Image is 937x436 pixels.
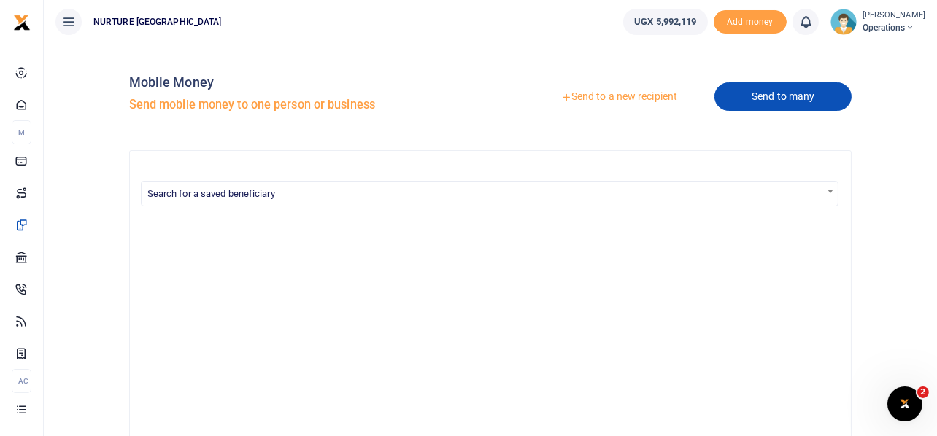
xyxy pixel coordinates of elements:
[141,181,839,206] span: Search for a saved beneficiary
[917,386,929,398] span: 2
[129,74,485,90] h4: Mobile Money
[830,9,857,35] img: profile-user
[617,9,713,35] li: Wallet ballance
[13,16,31,27] a: logo-small logo-large logo-large
[863,9,925,22] small: [PERSON_NAME]
[623,9,707,35] a: UGX 5,992,119
[714,10,787,34] li: Toup your wallet
[13,14,31,31] img: logo-small
[634,15,696,29] span: UGX 5,992,119
[12,120,31,144] li: M
[142,182,838,204] span: Search for a saved beneficiary
[147,188,275,199] span: Search for a saved beneficiary
[129,98,485,112] h5: Send mobile money to one person or business
[714,15,787,26] a: Add money
[524,84,714,110] a: Send to a new recipient
[714,10,787,34] span: Add money
[88,15,228,28] span: NURTURE [GEOGRAPHIC_DATA]
[887,386,922,421] iframe: Intercom live chat
[12,369,31,393] li: Ac
[863,21,925,34] span: Operations
[830,9,925,35] a: profile-user [PERSON_NAME] Operations
[714,82,852,111] a: Send to many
